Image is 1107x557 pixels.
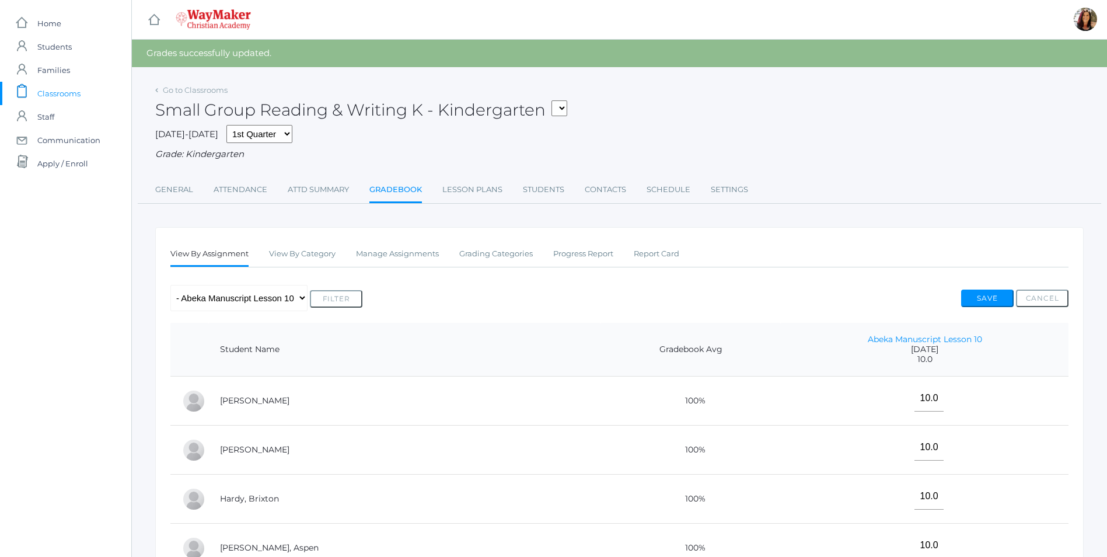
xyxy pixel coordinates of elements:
[182,438,205,462] div: Nolan Gagen
[961,290,1014,307] button: Save
[220,444,289,455] a: [PERSON_NAME]
[634,242,679,266] a: Report Card
[170,242,249,267] a: View By Assignment
[868,334,982,344] a: Abeka Manuscript Lesson 10
[155,148,1084,161] div: Grade: Kindergarten
[442,178,502,201] a: Lesson Plans
[37,35,72,58] span: Students
[585,178,626,201] a: Contacts
[269,242,336,266] a: View By Category
[37,58,70,82] span: Families
[155,128,218,140] span: [DATE]-[DATE]
[208,323,600,377] th: Student Name
[553,242,613,266] a: Progress Report
[155,178,193,201] a: General
[288,178,349,201] a: Attd Summary
[37,105,54,128] span: Staff
[459,242,533,266] a: Grading Categories
[37,128,100,152] span: Communication
[647,178,690,201] a: Schedule
[176,9,251,30] img: 4_waymaker-logo-stack-white.png
[792,344,1057,354] span: [DATE]
[600,323,781,377] th: Gradebook Avg
[220,395,289,406] a: [PERSON_NAME]
[356,242,439,266] a: Manage Assignments
[214,178,267,201] a: Attendance
[711,178,748,201] a: Settings
[1074,8,1097,31] div: Gina Pecor
[600,475,781,524] td: 100%
[792,354,1057,364] span: 10.0
[155,101,567,119] h2: Small Group Reading & Writing K - Kindergarten
[37,12,61,35] span: Home
[182,488,205,511] div: Brixton Hardy
[310,290,362,308] button: Filter
[163,85,228,95] a: Go to Classrooms
[600,377,781,426] td: 100%
[182,389,205,413] div: Abby Backstrom
[220,493,279,504] a: Hardy, Brixton
[1016,290,1068,307] button: Cancel
[132,40,1107,67] div: Grades successfully updated.
[220,542,319,553] a: [PERSON_NAME], Aspen
[523,178,564,201] a: Students
[600,426,781,475] td: 100%
[369,178,422,203] a: Gradebook
[37,152,88,175] span: Apply / Enroll
[37,82,81,105] span: Classrooms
